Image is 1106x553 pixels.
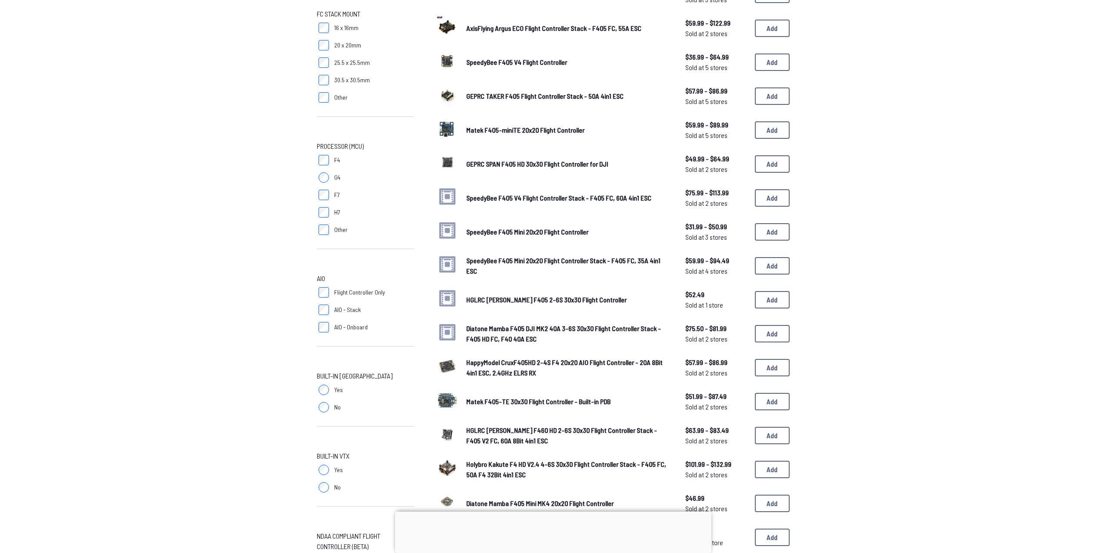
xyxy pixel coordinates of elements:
input: F7 [319,190,329,200]
span: Sold at 2 stores [685,368,748,378]
button: Add [755,461,790,478]
span: $57.99 - $86.99 [685,357,748,368]
a: SpeedyBee F405 Mini 20x20 Flight Controller Stack - F405 FC, 35A 4in1 ESC [466,255,671,276]
a: Diatone Mamba F405 Mini MK4 20x20 Flight Controller [466,498,671,509]
span: $52.49 [685,289,748,300]
img: image [435,151,459,175]
a: Matek F405-TE 30x30 Flight Controller - Built-in PDB [466,396,671,407]
span: Sold at 5 stores [685,130,748,141]
input: AIO - Stack [319,305,329,315]
span: $75.50 - $81.99 [685,323,748,334]
img: image [435,83,459,107]
span: Sold at 5 stores [685,96,748,107]
input: Yes [319,385,329,395]
a: HGLRC [PERSON_NAME] F460 HD 2-6S 30x30 Flight Controller Stack - F405 V2 FC, 60A 8Bit 4in1 ESC [466,425,671,446]
span: $46.99 [685,493,748,503]
input: No [319,402,329,412]
img: image [435,354,459,379]
span: AIO - Stack [334,305,361,314]
iframe: Advertisement [395,512,711,551]
span: F7 [334,191,340,199]
span: SpeedyBee F405 V4 Flight Controller Stack - F405 FC, 60A 4in1 ESC [466,194,651,202]
span: SpeedyBee F405 V4 Flight Controller [466,58,567,66]
span: H7 [334,208,340,217]
span: Diatone Mamba F405 Mini MK4 20x20 Flight Controller [466,499,614,507]
input: F4 [319,155,329,165]
input: 30.5 x 30.5mm [319,75,329,85]
a: GEPRC SPAN F405 HD 30x30 Flight Controller for DJI [466,159,671,169]
span: Sold at 1 store [685,300,748,310]
a: image [435,388,459,415]
span: Sold at 2 stores [685,334,748,344]
a: image [435,422,459,449]
a: SpeedyBee F405 V4 Flight Controller Stack - F405 FC, 60A 4in1 ESC [466,193,671,203]
span: Sold at 3 stores [685,232,748,242]
span: $59.99 - $94.49 [685,255,748,266]
span: Matek F405-TE 30x30 Flight Controller - Built-in PDB [466,397,611,406]
span: $75.99 - $113.99 [685,188,748,198]
button: Add [755,54,790,71]
span: No [334,403,341,412]
span: Sold at 2 stores [685,164,748,174]
button: Add [755,257,790,275]
span: Yes [334,466,343,474]
span: Flight Controller Only [334,288,385,297]
img: image [435,15,459,39]
img: image [435,388,459,412]
span: 16 x 16mm [334,23,359,32]
span: F4 [334,156,340,164]
a: GEPRC TAKER F405 Flight Controller Stack - 50A 4in1 ESC [466,91,671,101]
span: GEPRC TAKER F405 Flight Controller Stack - 50A 4in1 ESC [466,92,624,100]
button: Add [755,223,790,241]
a: AxisFlying Argus ECO Flight Controller Stack - F405 FC, 55A ESC [466,23,671,34]
span: HappyModel CruxF405HD 2-4S F4 20x20 AIO Flight Controller - 20A 8Bit 4in1 ESC, 2.4GHz ELRS RX [466,358,663,377]
span: Processor (MCU) [317,141,364,151]
span: $63.99 - $83.49 [685,425,748,436]
span: 20 x 20mm [334,41,361,50]
input: No [319,482,329,493]
span: $36.99 - $64.99 [685,52,748,62]
span: $57.99 - $86.99 [685,86,748,96]
span: HGLRC [PERSON_NAME] F405 2-6S 30x30 Flight Controller [466,295,627,304]
span: Yes [334,385,343,394]
span: GEPRC SPAN F405 HD 30x30 Flight Controller for DJI [466,160,608,168]
span: $51.99 - $87.49 [685,391,748,402]
span: AIO - Onboard [334,323,368,332]
span: Matek F405-miniTE 20x20 Flight Controller [466,126,585,134]
a: image [435,354,459,381]
span: Sold at 2 stores [685,402,748,412]
span: Sold at 1 store [685,537,748,548]
span: Built-in VTX [317,451,349,461]
input: Yes [319,465,329,475]
a: Matek F405-miniTE 20x20 Flight Controller [466,125,671,135]
span: FC Stack Mount [317,9,360,19]
a: image [435,49,459,76]
span: SpeedyBee F405 Mini 20x20 Flight Controller [466,228,588,236]
a: Diatone Mamba F405 DJI MK2 40A 3-6S 30x30 Flight Controller Stack - F405 HD FC, F40 40A ESC [466,323,671,344]
img: image [435,117,459,141]
button: Add [755,495,790,512]
a: image [435,83,459,110]
span: SpeedyBee F405 Mini 20x20 Flight Controller Stack - F405 FC, 35A 4in1 ESC [466,256,661,275]
span: Sold at 4 stores [685,266,748,276]
span: AIO [317,273,325,284]
span: Holybro Kakute F4 HD V2.4 4-6S 30x30 Flight Controller Stack - F405 FC, 50A F4 32Bit 4in1 ESC [466,460,666,479]
input: 16 x 16mm [319,23,329,33]
a: image [435,15,459,42]
span: $59.99 - $122.99 [685,18,748,28]
span: G4 [334,173,340,182]
span: 30.5 x 30.5mm [334,76,370,84]
button: Add [755,325,790,342]
a: SpeedyBee F405 Mini 20x20 Flight Controller [466,227,671,237]
input: G4 [319,172,329,183]
span: HGLRC [PERSON_NAME] F460 HD 2-6S 30x30 Flight Controller Stack - F405 V2 FC, 60A 8Bit 4in1 ESC [466,426,657,445]
span: $71.99 [685,527,748,537]
button: Add [755,155,790,173]
span: AxisFlying Argus ECO Flight Controller Stack - F405 FC, 55A ESC [466,24,641,32]
span: Built-in [GEOGRAPHIC_DATA] [317,371,392,381]
span: $101.99 - $132.99 [685,459,748,469]
img: image [435,456,459,480]
span: Other [334,93,348,102]
a: image [435,117,459,144]
button: Add [755,291,790,308]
